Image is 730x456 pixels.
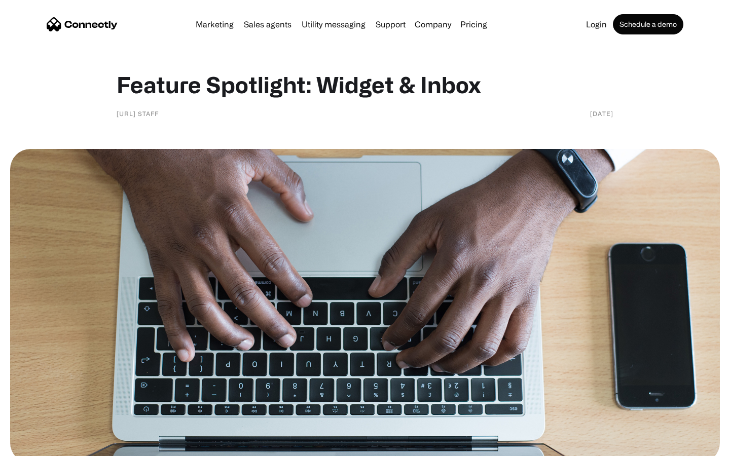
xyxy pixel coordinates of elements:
a: Login [582,20,611,28]
a: Sales agents [240,20,296,28]
div: Company [415,17,451,31]
aside: Language selected: English [10,438,61,452]
a: Schedule a demo [613,14,683,34]
div: [DATE] [590,108,613,119]
a: home [47,17,118,32]
h1: Feature Spotlight: Widget & Inbox [117,71,613,98]
a: Marketing [192,20,238,28]
a: Pricing [456,20,491,28]
ul: Language list [20,438,61,452]
a: Utility messaging [298,20,370,28]
div: [URL] staff [117,108,159,119]
div: Company [412,17,454,31]
a: Support [372,20,410,28]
